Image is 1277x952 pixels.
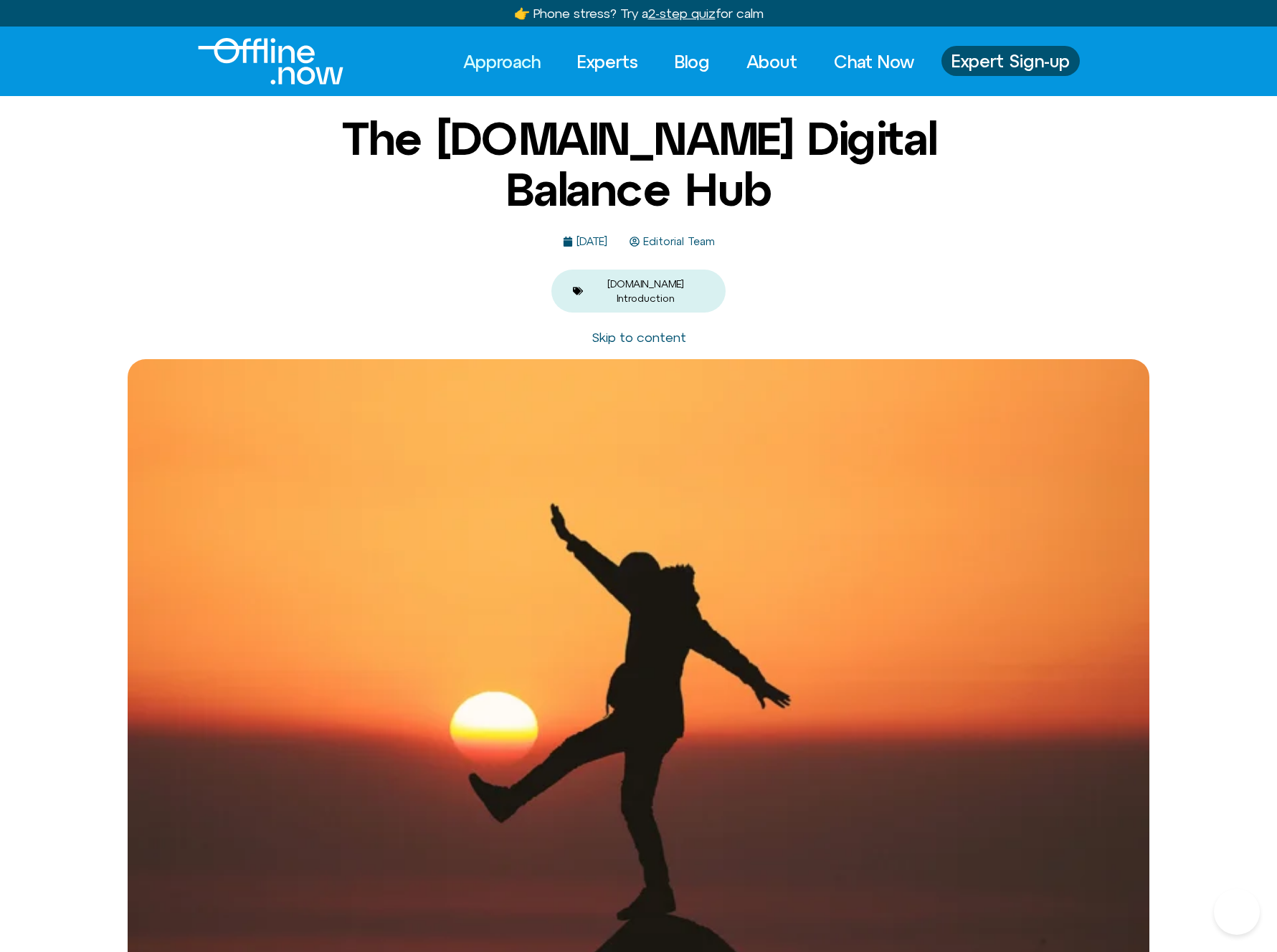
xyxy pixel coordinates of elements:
[198,38,343,85] img: Offline.Now logo in white. Text of the words offline.now with a line going through the "O"
[607,278,684,304] a: [DOMAIN_NAME] Introduction
[450,46,927,77] nav: Menu
[821,46,927,77] a: Chat Now
[951,52,1070,70] span: Expert Sign-up
[514,6,764,21] a: 👉 Phone stress? Try a2-step quizfor calm
[564,46,651,77] a: Experts
[576,235,607,247] time: [DATE]
[291,113,987,214] h1: The [DOMAIN_NAME] Digital Balance Hub
[563,236,607,248] a: [DATE]
[592,330,686,345] a: Skip to content
[941,46,1080,76] a: Expert Sign-up
[198,38,319,85] div: Logo
[630,236,715,248] a: Editorial Team
[648,6,716,21] u: 2-step quiz
[662,46,723,77] a: Blog
[640,236,715,248] span: Editorial Team
[1214,889,1260,935] iframe: Botpress
[450,46,554,77] a: Approach
[734,46,810,77] a: About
